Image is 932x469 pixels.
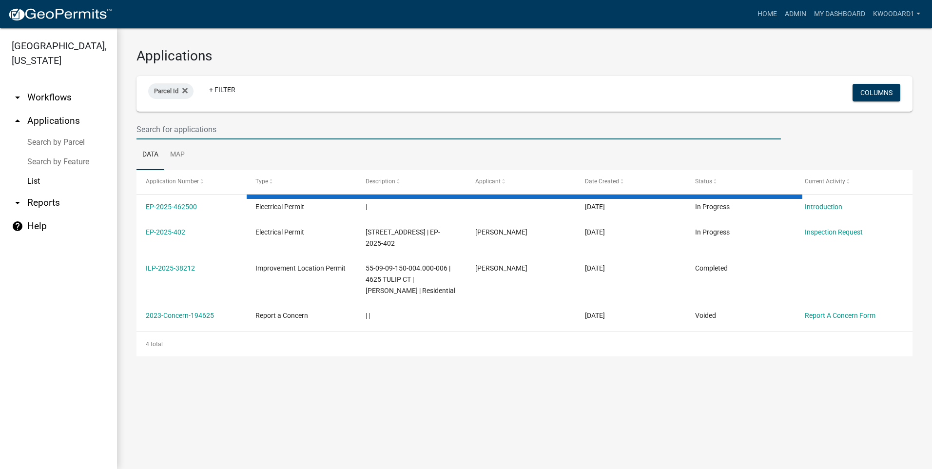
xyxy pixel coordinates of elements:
i: arrow_drop_down [12,92,23,103]
span: Report a Concern [255,312,308,319]
a: 2023-Concern-194625 [146,312,214,319]
a: Admin [781,5,810,23]
datatable-header-cell: Status [685,170,795,194]
span: Lawrence Simmons [475,264,527,272]
i: arrow_drop_down [12,197,23,209]
datatable-header-cell: Date Created [576,170,685,194]
span: Current Activity [805,178,845,185]
span: Completed [695,264,728,272]
datatable-header-cell: Current Activity [796,170,905,194]
span: 55-09-09-150-004.000-006 | 4625 TULIP CT | Larry Simmons | Residential [366,264,455,294]
span: | [366,203,367,211]
a: EP-2025-462500 [146,203,197,211]
a: My Dashboard [810,5,869,23]
span: Status [695,178,712,185]
a: kwoodard1 [869,5,924,23]
span: Michael N Young [475,228,527,236]
a: Map [164,139,191,171]
span: Applicant [475,178,501,185]
datatable-header-cell: Applicant [466,170,576,194]
input: Search for applications [136,119,781,139]
datatable-header-cell: Type [246,170,356,194]
i: arrow_drop_up [12,115,23,127]
a: Inspection Request [805,228,863,236]
span: 02/07/2025 [585,228,605,236]
span: In Progress [695,228,730,236]
span: Parcel Id [154,87,178,95]
a: Introduction [805,203,842,211]
span: Improvement Location Permit [255,264,346,272]
span: Description [366,178,395,185]
button: Columns [853,84,900,101]
span: Voided [695,312,716,319]
a: Report A Concern Form [805,312,875,319]
span: 02/05/2025 [585,264,605,272]
span: Type [255,178,268,185]
span: In Progress [695,203,730,211]
datatable-header-cell: Description [356,170,466,194]
datatable-header-cell: Application Number [136,170,246,194]
a: EP-2025-402 [146,228,185,236]
a: Home [754,5,781,23]
a: Data [136,139,164,171]
a: + Filter [201,81,243,98]
span: Date Created [585,178,619,185]
div: 4 total [136,332,913,356]
span: | | [366,312,370,319]
i: help [12,220,23,232]
a: ILP-2025-38212 [146,264,195,272]
span: 11/23/2023 [585,312,605,319]
span: 08/12/2025 [585,203,605,211]
span: 4625 W BRYANTS CREEK RD | EP-2025-402 [366,228,440,247]
h3: Applications [136,48,913,64]
span: Electrical Permit [255,228,304,236]
span: Electrical Permit [255,203,304,211]
span: Application Number [146,178,199,185]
